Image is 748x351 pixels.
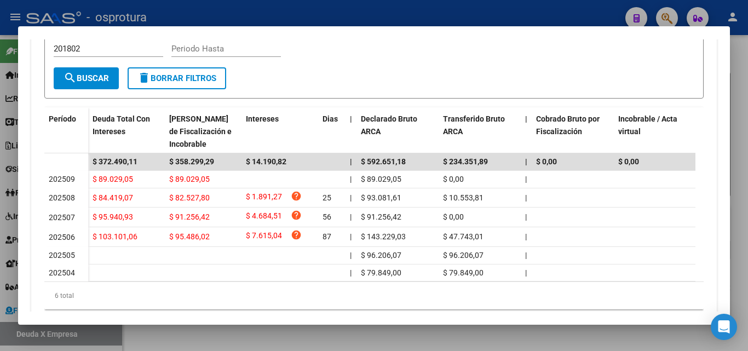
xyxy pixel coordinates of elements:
span: $ 95.940,93 [93,212,133,221]
span: 202506 [49,233,75,241]
span: | [350,175,352,183]
span: $ 592.651,18 [361,157,406,166]
span: 202505 [49,251,75,260]
i: help [291,229,302,240]
datatable-header-cell: Intereses [241,107,318,156]
datatable-header-cell: | [346,107,356,156]
span: $ 79.849,00 [361,268,401,277]
button: Buscar [54,67,119,89]
span: $ 0,00 [443,212,464,221]
span: | [525,212,527,221]
span: 87 [323,232,331,241]
span: Deuda Total Con Intereses [93,114,150,136]
span: | [350,193,352,202]
span: $ 96.206,07 [443,251,484,260]
span: $ 82.527,80 [169,193,210,202]
span: | [350,157,352,166]
div: 6 total [44,282,704,309]
span: $ 93.081,61 [361,193,401,202]
span: $ 0,00 [443,175,464,183]
span: | [350,212,352,221]
span: Intereses [246,114,279,123]
i: help [291,210,302,221]
datatable-header-cell: Dias [318,107,346,156]
span: | [525,232,527,241]
datatable-header-cell: Incobrable / Acta virtual [614,107,696,156]
span: $ 7.615,04 [246,229,282,244]
span: $ 0,00 [536,157,557,166]
span: | [525,193,527,202]
span: Borrar Filtros [137,73,216,83]
span: [PERSON_NAME] de Fiscalización e Incobrable [169,114,232,148]
datatable-header-cell: | [521,107,532,156]
span: $ 358.299,29 [169,157,214,166]
span: | [525,157,527,166]
span: Dias [323,114,338,123]
span: Buscar [64,73,109,83]
span: | [525,268,527,277]
span: Incobrable / Acta virtual [618,114,677,136]
span: Transferido Bruto ARCA [443,114,505,136]
datatable-header-cell: Deuda Bruta Neto de Fiscalización e Incobrable [165,107,241,156]
span: | [350,251,352,260]
span: $ 91.256,42 [361,212,401,221]
span: | [350,114,352,123]
span: $ 14.190,82 [246,157,286,166]
span: $ 47.743,01 [443,232,484,241]
span: $ 79.849,00 [443,268,484,277]
mat-icon: search [64,71,77,84]
span: Período [49,114,76,123]
span: 202507 [49,213,75,222]
span: 56 [323,212,331,221]
span: $ 103.101,06 [93,232,137,241]
datatable-header-cell: Cobrado Bruto por Fiscalización [532,107,614,156]
span: $ 96.206,07 [361,251,401,260]
span: $ 89.029,05 [169,175,210,183]
span: $ 91.256,42 [169,212,210,221]
span: | [525,114,527,123]
span: $ 4.684,51 [246,210,282,225]
span: | [350,232,352,241]
span: $ 89.029,05 [361,175,401,183]
span: Cobrado Bruto por Fiscalización [536,114,600,136]
button: Borrar Filtros [128,67,226,89]
span: $ 0,00 [618,157,639,166]
span: $ 10.553,81 [443,193,484,202]
span: $ 1.891,27 [246,191,282,205]
datatable-header-cell: Transferido Bruto ARCA [439,107,521,156]
span: | [525,251,527,260]
span: 202504 [49,268,75,277]
div: Open Intercom Messenger [711,314,737,340]
datatable-header-cell: Deuda Total Con Intereses [88,107,165,156]
span: 202508 [49,193,75,202]
datatable-header-cell: Declarado Bruto ARCA [356,107,439,156]
span: 202509 [49,175,75,183]
span: 25 [323,193,331,202]
span: $ 89.029,05 [93,175,133,183]
i: help [291,191,302,202]
span: $ 372.490,11 [93,157,137,166]
span: $ 234.351,89 [443,157,488,166]
datatable-header-cell: Período [44,107,88,153]
span: | [350,268,352,277]
span: Declarado Bruto ARCA [361,114,417,136]
span: | [525,175,527,183]
mat-icon: delete [137,71,151,84]
span: $ 84.419,07 [93,193,133,202]
span: $ 143.229,03 [361,232,406,241]
span: $ 95.486,02 [169,232,210,241]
